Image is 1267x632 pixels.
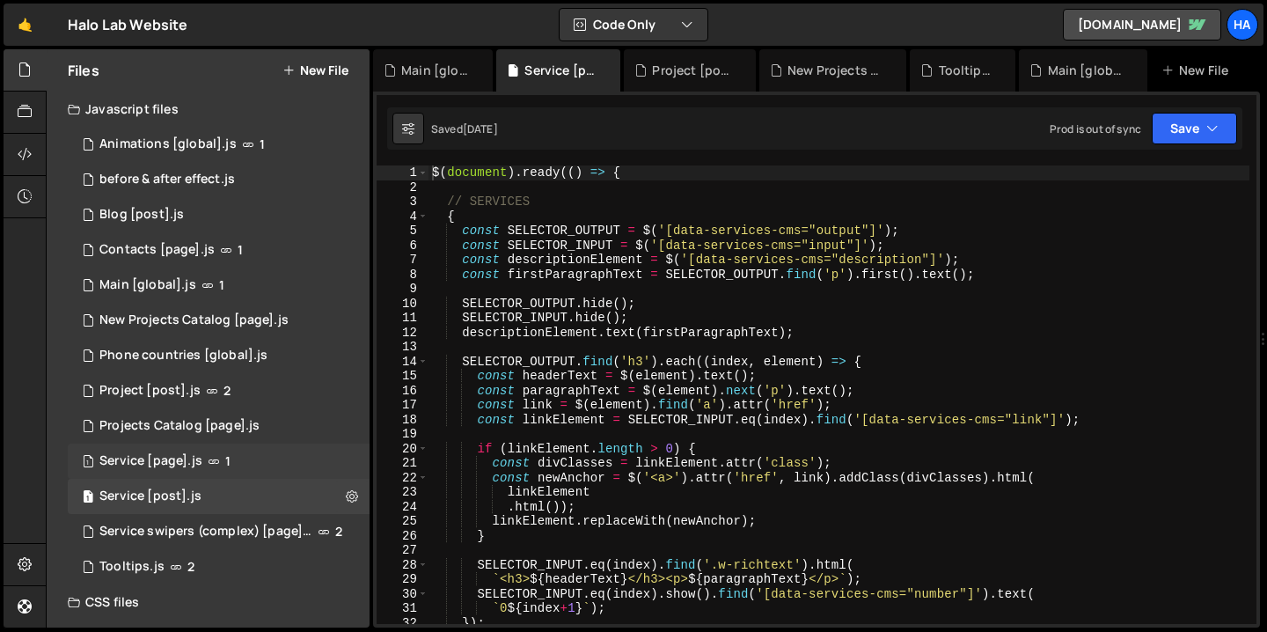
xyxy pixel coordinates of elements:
div: 12 [377,326,428,341]
div: 826/10093.js [68,408,370,444]
div: 15 [377,369,428,384]
div: 826/3363.js [68,197,370,232]
div: Phone countries [global].js [99,348,267,364]
div: 826/19389.js [68,162,370,197]
div: Blog [post].js [99,207,184,223]
div: 826/8916.js [68,373,370,408]
div: 7 [377,253,428,268]
div: 826/24828.js [68,338,370,373]
div: 826/10500.js [68,444,370,479]
div: Main [global].js [401,62,472,79]
div: 11 [377,311,428,326]
div: Main [global].css [1048,62,1126,79]
div: Service [page].js [99,453,202,469]
a: Ha [1227,9,1258,40]
div: Prod is out of sync [1050,121,1141,136]
div: Javascript files [47,92,370,127]
div: 14 [377,355,428,370]
div: 2 [377,180,428,195]
div: 826/8793.js [68,514,376,549]
div: 6 [377,239,428,254]
div: 20 [377,442,428,457]
div: New Projects Catalog [page].js [787,62,885,79]
div: 23 [377,485,428,500]
a: 🤙 [4,4,47,46]
span: 2 [335,525,342,539]
div: Project [post].js [99,383,201,399]
span: 1 [260,137,265,151]
div: Projects Catalog [page].js [99,418,260,434]
div: Saved [431,121,498,136]
div: Tooltips.js [99,559,165,575]
div: 17 [377,398,428,413]
div: before & after effect.js [99,172,235,187]
div: 32 [377,616,428,631]
span: 1 [238,243,243,257]
div: 826/7934.js [68,479,370,514]
a: [DOMAIN_NAME] [1063,9,1221,40]
div: 24 [377,500,428,515]
div: 26 [377,529,428,544]
div: 826/1521.js [68,268,370,303]
div: 27 [377,543,428,558]
button: Save [1152,113,1237,144]
div: 10 [377,297,428,312]
button: Code Only [560,9,707,40]
div: Service [post].js [524,62,599,79]
div: Contacts [page].js [99,242,215,258]
div: 826/1551.js [68,232,370,268]
div: Service [post].js [99,489,201,504]
div: 4 [377,209,428,224]
div: 19 [377,427,428,442]
div: New File [1161,62,1235,79]
button: New File [282,63,348,77]
div: Tooltips.css [939,62,995,79]
h2: Files [68,61,99,80]
span: 2 [223,384,231,398]
div: 3 [377,195,428,209]
div: 826/2754.js [68,127,370,162]
div: 28 [377,558,428,573]
div: 30 [377,587,428,602]
div: 13 [377,340,428,355]
div: 5 [377,224,428,239]
span: 1 [225,454,231,468]
span: 2 [187,560,194,574]
div: Animations [global].js [99,136,237,152]
div: 25 [377,514,428,529]
span: 1 [83,456,93,470]
div: [DATE] [463,121,498,136]
span: 1 [83,491,93,505]
div: 16 [377,384,428,399]
div: 29 [377,572,428,587]
div: Project [post].css [652,62,734,79]
div: 8 [377,268,428,283]
div: 1 [377,165,428,180]
div: Main [global].js [99,277,196,293]
div: 22 [377,471,428,486]
div: Service swipers (complex) [page].js [99,524,311,540]
div: New Projects Catalog [page].js [99,312,289,328]
span: 1 [219,278,224,292]
div: 21 [377,456,428,471]
div: Halo Lab Website [68,14,188,35]
div: 31 [377,601,428,616]
div: 826/18329.js [68,549,370,584]
div: 9 [377,282,428,297]
div: CSS files [47,584,370,620]
div: 826/45771.js [68,303,370,338]
div: 18 [377,413,428,428]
